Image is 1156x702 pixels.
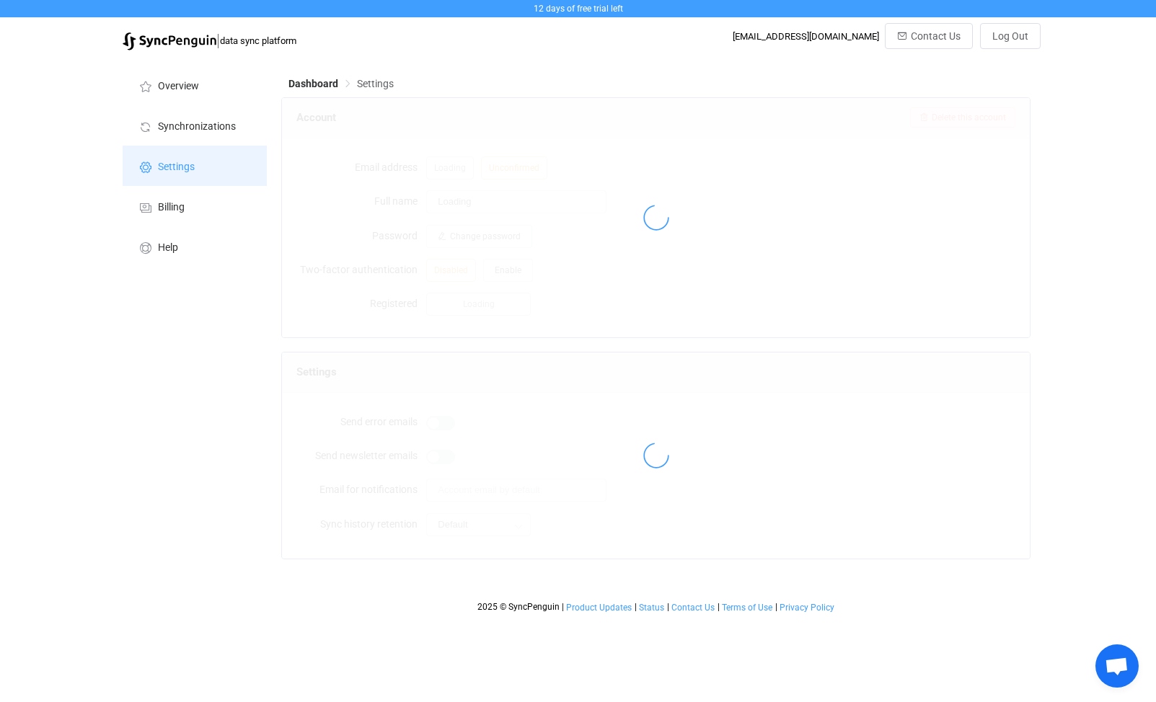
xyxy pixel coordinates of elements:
span: Help [158,242,178,254]
span: 12 days of free trial left [534,4,623,14]
span: Overview [158,81,199,92]
a: Billing [123,186,267,226]
span: | [216,30,220,50]
span: | [667,602,669,612]
button: Contact Us [885,23,973,49]
span: Terms of Use [722,603,772,613]
a: |data sync platform [123,30,296,50]
span: Synchronizations [158,121,236,133]
span: 2025 © SyncPenguin [477,602,560,612]
a: Terms of Use [721,603,773,613]
div: Open chat [1095,644,1139,688]
span: | [562,602,564,612]
div: Breadcrumb [288,79,394,89]
a: Contact Us [671,603,715,613]
span: Settings [158,161,195,173]
span: Settings [357,78,394,89]
span: Log Out [992,30,1028,42]
button: Log Out [980,23,1041,49]
div: [EMAIL_ADDRESS][DOMAIN_NAME] [733,31,879,42]
span: Dashboard [288,78,338,89]
a: Settings [123,146,267,186]
span: | [775,602,777,612]
span: Privacy Policy [780,603,834,613]
span: | [635,602,637,612]
a: Synchronizations [123,105,267,146]
a: Status [638,603,665,613]
a: Help [123,226,267,267]
a: Overview [123,65,267,105]
span: | [718,602,720,612]
a: Privacy Policy [779,603,835,613]
span: Billing [158,202,185,213]
span: Status [639,603,664,613]
span: Product Updates [566,603,632,613]
span: data sync platform [220,35,296,46]
img: syncpenguin.svg [123,32,216,50]
span: Contact Us [911,30,961,42]
a: Product Updates [565,603,632,613]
